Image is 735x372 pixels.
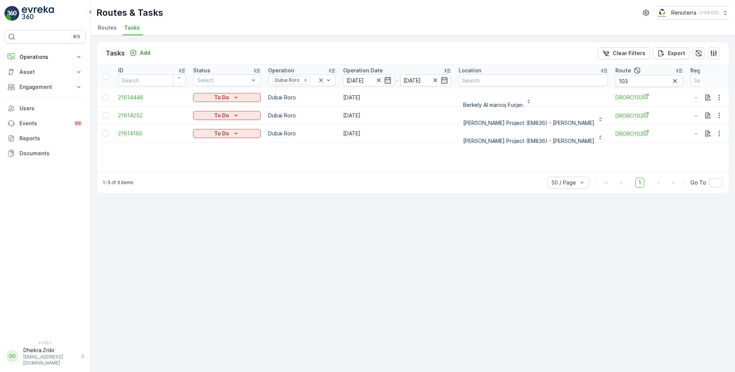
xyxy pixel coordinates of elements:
a: DRORO103 [615,130,683,138]
button: [PERSON_NAME] Project (EM836) - [PERSON_NAME] [459,109,608,121]
div: Remove Dubai Roro [301,77,310,83]
p: Clear Filters [613,49,645,57]
p: - [396,76,399,85]
p: [PERSON_NAME] Project (EM836) - [PERSON_NAME] [463,119,594,127]
p: Add [140,49,150,57]
p: 99 [75,120,81,126]
a: 21614252 [118,112,186,119]
a: Reports [4,131,85,146]
p: Status [193,67,210,74]
button: Berkely Al marooj Furjan [459,91,536,103]
input: dd/mm/yyyy [400,74,451,86]
button: DDDhekra.Zribi[EMAIL_ADDRESS][DOMAIN_NAME] [4,346,85,366]
a: Documents [4,146,85,161]
a: 21614160 [118,130,186,137]
button: Renuterra(+04:00) [657,6,729,19]
td: [DATE] [339,106,455,124]
p: To Do [214,130,229,137]
img: Screenshot_2024-07-26_at_13.33.01.png [657,9,668,17]
p: To Do [214,112,229,119]
p: Users [19,105,82,112]
button: Clear Filters [598,47,650,59]
button: [PERSON_NAME] Project (EM836) - [PERSON_NAME] [459,127,608,139]
p: ID [118,67,123,74]
p: To Do [214,94,229,101]
p: Dhekra.Zribi [23,346,77,354]
button: Add [126,48,153,57]
button: To Do [193,93,261,102]
p: Export [668,49,685,57]
p: Dubai Roro [268,130,336,137]
p: Region [690,67,708,74]
img: logo [4,6,19,21]
button: Export [653,47,690,59]
p: Routes & Tasks [96,7,163,19]
button: To Do [193,111,261,120]
p: Route [615,67,631,74]
div: Toggle Row Selected [103,112,109,118]
a: DRORO103 [615,93,683,101]
p: Engagement [19,83,70,91]
span: v 1.50.1 [4,340,85,345]
button: Engagement [4,79,85,94]
p: 1-3 of 3 items [103,180,133,186]
span: Go To [690,179,706,186]
p: Operation [268,67,294,74]
p: Asset [19,68,70,76]
span: Routes [98,24,117,31]
a: DRORO103 [615,112,683,120]
td: [DATE] [339,88,455,106]
img: logo_light-DOdMpM7g.png [22,6,54,21]
td: [DATE] [339,124,455,142]
a: Users [4,101,85,116]
p: Dubai Roro [268,112,336,119]
p: Berkely Al marooj Furjan [463,101,523,109]
span: Tasks [124,24,140,31]
a: 21614446 [118,94,186,101]
button: Asset [4,64,85,79]
p: Documents [19,150,82,157]
p: [PERSON_NAME] Project (EM836) - [PERSON_NAME] [463,137,594,145]
div: Toggle Row Selected [103,130,109,136]
input: dd/mm/yyyy [343,74,394,86]
button: Operations [4,49,85,64]
a: Events99 [4,116,85,131]
p: Location [459,67,481,74]
div: DD [6,350,18,362]
p: Dubai Roro [268,94,336,101]
span: 1 [635,178,644,187]
p: Operations [19,53,70,61]
div: Toggle Row Selected [103,94,109,100]
input: Search [459,74,608,86]
p: Select [197,76,249,84]
input: Search [615,75,683,87]
p: Renuterra [671,9,696,16]
button: To Do [193,129,261,138]
p: Reports [19,135,82,142]
p: Events [19,120,69,127]
p: Operation Date [343,67,383,74]
div: Dubai Roro [273,76,301,84]
p: Tasks [106,48,125,58]
p: [EMAIL_ADDRESS][DOMAIN_NAME] [23,354,77,366]
p: ( +04:00 ) [699,10,718,16]
input: Search [118,74,186,86]
p: ⌘B [73,34,80,40]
